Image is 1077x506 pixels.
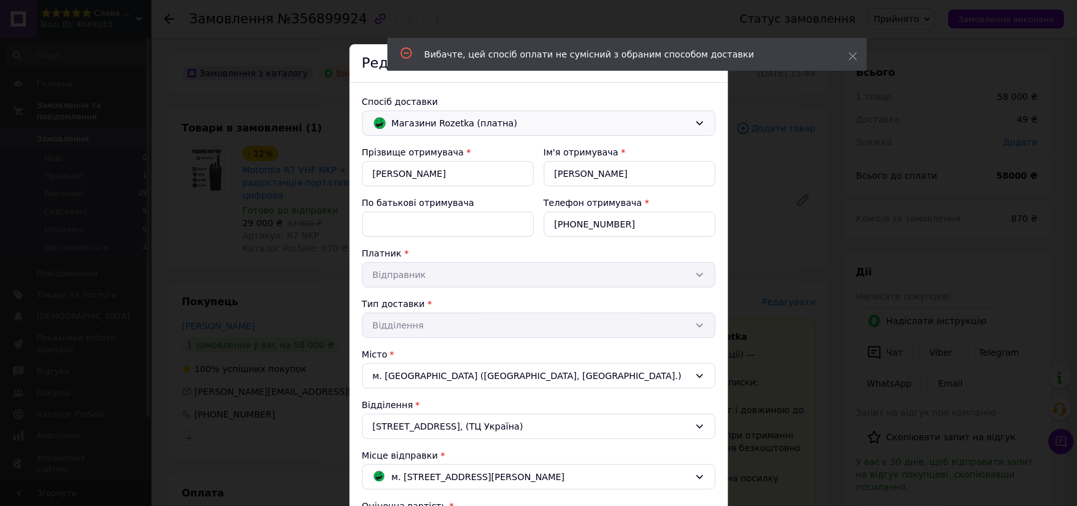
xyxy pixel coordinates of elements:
div: Відділення [362,399,715,411]
div: Спосіб доставки [362,95,715,108]
span: Магазини Rozetka (платна) [392,116,690,130]
label: Прізвище отримувача [362,147,464,157]
div: Редагування доставки [350,44,728,83]
span: м. [STREET_ADDRESS][PERSON_NAME] [392,470,565,484]
div: [STREET_ADDRESS], (ТЦ Україна) [362,414,715,439]
input: +380 [544,212,715,237]
label: Телефон отримувача [544,198,642,208]
div: Вибачте, цей спосіб оплати не сумісний з обраним способом доставки [425,48,817,61]
div: Платник [362,247,715,260]
div: Тип доставки [362,298,715,310]
label: По батькові отримувача [362,198,474,208]
div: м. [GEOGRAPHIC_DATA] ([GEOGRAPHIC_DATA], [GEOGRAPHIC_DATA].) [362,363,715,389]
div: Місто [362,348,715,361]
label: Ім'я отримувача [544,147,619,157]
div: Місце відправки [362,449,715,462]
